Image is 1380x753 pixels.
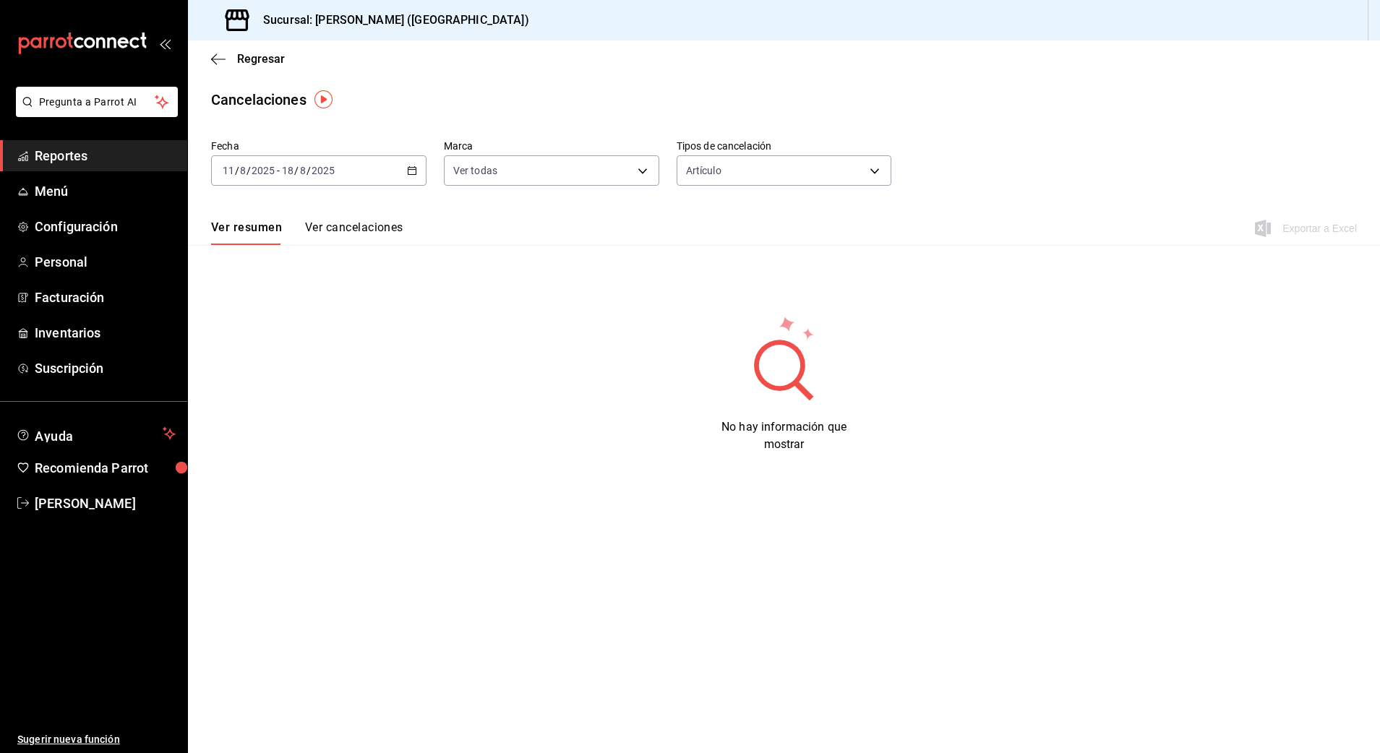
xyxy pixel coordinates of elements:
[35,494,176,513] span: [PERSON_NAME]
[299,165,307,176] input: --
[16,87,178,117] button: Pregunta a Parrot AI
[677,141,892,151] label: Tipos de cancelación
[311,165,335,176] input: ----
[211,89,307,111] div: Cancelaciones
[314,90,333,108] img: Tooltip marker
[39,95,155,110] span: Pregunta a Parrot AI
[294,165,299,176] span: /
[35,323,176,343] span: Inventarios
[35,181,176,201] span: Menú
[35,425,157,442] span: Ayuda
[211,52,285,66] button: Regresar
[239,165,247,176] input: --
[721,420,847,451] span: No hay información que mostrar
[17,732,176,747] span: Sugerir nueva función
[222,165,235,176] input: --
[453,163,497,178] span: Ver todas
[252,12,529,29] h3: Sucursal: [PERSON_NAME] ([GEOGRAPHIC_DATA])
[211,220,403,245] div: navigation tabs
[10,105,178,120] a: Pregunta a Parrot AI
[211,220,282,245] button: Ver resumen
[35,358,176,378] span: Suscripción
[35,458,176,478] span: Recomienda Parrot
[307,165,311,176] span: /
[277,165,280,176] span: -
[35,288,176,307] span: Facturación
[686,163,721,178] span: Artículo
[35,252,176,272] span: Personal
[247,165,251,176] span: /
[444,141,659,151] label: Marca
[211,141,427,151] label: Fecha
[35,217,176,236] span: Configuración
[305,220,403,245] button: Ver cancelaciones
[35,146,176,165] span: Reportes
[251,165,275,176] input: ----
[237,52,285,66] span: Regresar
[235,165,239,176] span: /
[159,38,171,49] button: open_drawer_menu
[281,165,294,176] input: --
